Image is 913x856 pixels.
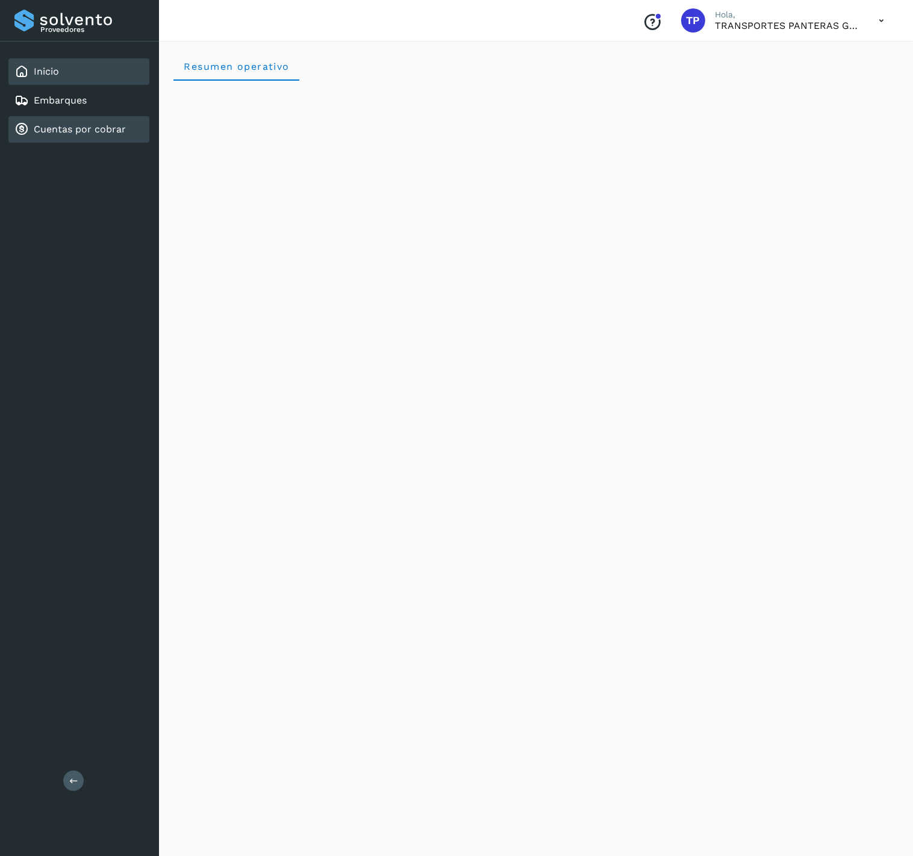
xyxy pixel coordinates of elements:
[715,10,859,20] p: Hola,
[40,25,145,34] p: Proveedores
[183,61,290,72] span: Resumen operativo
[34,95,87,106] a: Embarques
[8,58,149,85] div: Inicio
[34,123,126,135] a: Cuentas por cobrar
[715,20,859,31] p: TRANSPORTES PANTERAS GAPO S.A. DE C.V.
[8,116,149,143] div: Cuentas por cobrar
[34,66,59,77] a: Inicio
[8,87,149,114] div: Embarques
